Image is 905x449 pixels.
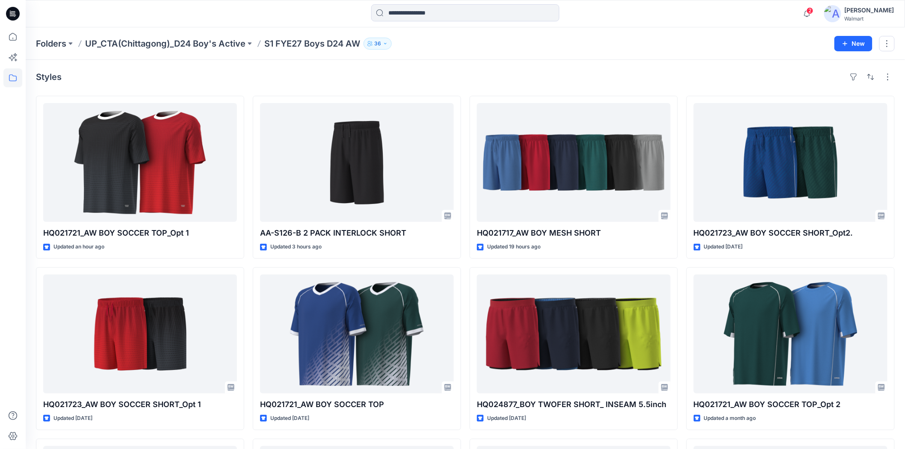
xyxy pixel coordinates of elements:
[260,227,454,239] p: AA-S126-B 2 PACK INTERLOCK SHORT
[807,7,813,14] span: 2
[36,72,62,82] h4: Styles
[694,399,887,411] p: HQ021721_AW BOY SOCCER TOP_Opt 2
[477,275,671,393] a: HQ024877_BOY TWOFER SHORT_ INSEAM 5.5inch
[694,103,887,222] a: HQ021723_AW BOY SOCCER SHORT_Opt2.
[53,414,92,423] p: Updated [DATE]
[477,399,671,411] p: HQ024877_BOY TWOFER SHORT_ INSEAM 5.5inch
[694,227,887,239] p: HQ021723_AW BOY SOCCER SHORT_Opt2.
[270,414,309,423] p: Updated [DATE]
[477,103,671,222] a: HQ021717_AW BOY MESH SHORT
[487,242,541,251] p: Updated 19 hours ago
[43,275,237,393] a: HQ021723_AW BOY SOCCER SHORT_Opt 1
[85,38,245,50] a: UP_CTA(Chittagong)_D24 Boy's Active
[260,399,454,411] p: HQ021721_AW BOY SOCCER TOP
[36,38,66,50] a: Folders
[43,227,237,239] p: HQ021721_AW BOY SOCCER TOP_Opt 1
[845,15,894,22] div: Walmart
[264,38,360,50] p: S1 FYE27 Boys D24 AW
[845,5,894,15] div: [PERSON_NAME]
[704,242,743,251] p: Updated [DATE]
[364,38,392,50] button: 36
[43,103,237,222] a: HQ021721_AW BOY SOCCER TOP_Opt 1
[704,414,756,423] p: Updated a month ago
[270,242,322,251] p: Updated 3 hours ago
[694,275,887,393] a: HQ021721_AW BOY SOCCER TOP_Opt 2
[834,36,872,51] button: New
[477,227,671,239] p: HQ021717_AW BOY MESH SHORT
[260,275,454,393] a: HQ021721_AW BOY SOCCER TOP
[53,242,104,251] p: Updated an hour ago
[374,39,381,48] p: 36
[43,399,237,411] p: HQ021723_AW BOY SOCCER SHORT_Opt 1
[487,414,526,423] p: Updated [DATE]
[824,5,841,22] img: avatar
[260,103,454,222] a: AA-S126-B 2 PACK INTERLOCK SHORT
